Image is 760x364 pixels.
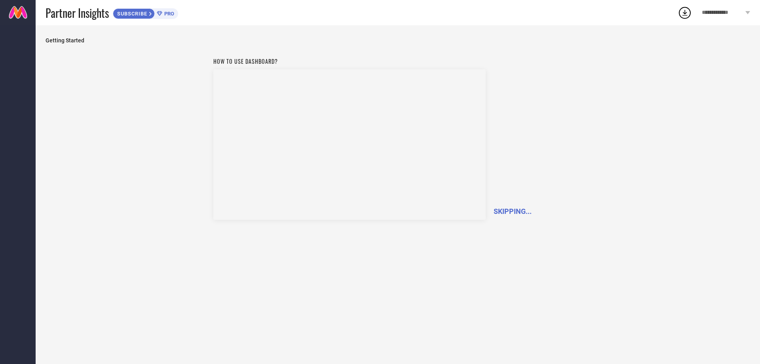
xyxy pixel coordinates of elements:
span: SKIPPING... [494,207,532,215]
span: PRO [162,11,174,17]
iframe: Workspace Section [213,69,486,220]
span: Getting Started [46,37,750,44]
a: SUBSCRIBEPRO [113,6,178,19]
div: Open download list [678,6,692,20]
span: SUBSCRIBE [113,11,149,17]
span: Partner Insights [46,5,109,21]
h1: How to use dashboard? [213,57,486,65]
